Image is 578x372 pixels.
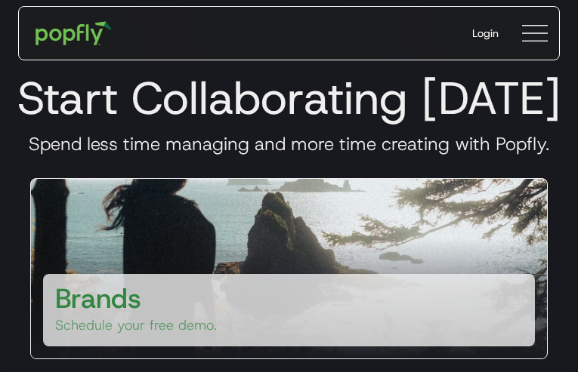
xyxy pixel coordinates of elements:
h3: Spend less time managing and more time creating with Popfly. [12,133,566,155]
h3: Brands [55,280,141,316]
p: Schedule your free demo. [55,316,217,334]
h1: Start Collaborating [DATE] [12,71,566,125]
div: Login [472,26,499,41]
a: Login [460,14,511,53]
a: home [25,11,122,56]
